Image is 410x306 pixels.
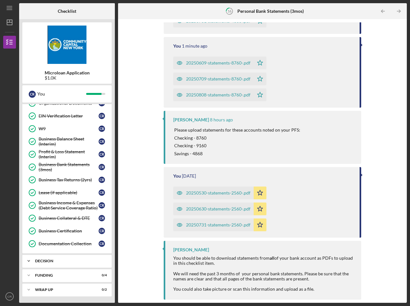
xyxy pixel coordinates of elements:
[26,237,108,250] a: Documentation CollectionCR
[270,255,274,261] strong: all
[174,150,300,157] p: Savings - 4868
[26,186,108,199] a: Lease (if applicable)CR
[26,225,108,237] a: Business CertificationCR
[29,91,36,98] div: C R
[237,9,304,14] b: Personal Bank Statements (3mos)
[186,222,250,227] div: 20250731-statements-2560-.pdf
[186,190,250,195] div: 20250530-statements-2560-.pdf
[26,212,108,225] a: Business Collateral & DTECR
[7,295,12,298] text: CR
[95,288,107,292] div: 0 / 2
[26,148,108,161] a: Profit & Loss Statement (Interim)CR
[173,43,181,49] div: You
[173,256,355,292] div: You should be able to download statements from of your bank account as PDFs to upload in this che...
[173,218,266,231] button: 20250731-statements-2560-.pdf
[99,113,105,119] div: C R
[99,151,105,157] div: C R
[39,177,99,182] div: Business Tax Returns (2yrs)
[39,200,99,210] div: Business Income & Expenses (Debt Service Coverage Ratio)
[99,164,105,170] div: C R
[39,241,99,246] div: Documentation Collection
[39,190,99,195] div: Lease (if applicable)
[99,228,105,234] div: C R
[3,290,16,303] button: CR
[35,288,91,292] div: Wrap up
[22,26,112,64] img: Product logo
[182,173,196,179] time: 2025-08-12 16:55
[26,110,108,122] a: EIN Verification LetterCR
[99,241,105,247] div: C R
[26,122,108,135] a: W9CR
[26,135,108,148] a: Business Balance Sheet (Interim)CR
[26,173,108,186] a: Business Tax Returns (2yrs)CR
[39,149,99,159] div: Profit & Loss Statement (Interim)
[39,113,99,119] div: EIN Verification Letter
[210,117,233,122] time: 2025-08-16 13:07
[186,76,250,81] div: 20250709-statements-8760-.pdf
[45,75,90,80] div: $1.0K
[37,88,86,99] div: You
[99,189,105,196] div: C R
[35,273,91,277] div: Funding
[182,43,207,49] time: 2025-08-16 21:02
[35,259,104,263] div: Decision
[186,60,250,65] div: 20250609-statements-8760-.pdf
[39,216,99,221] div: Business Collateral & DTE
[173,88,266,101] button: 20250808-statements-8760-.pdf
[39,228,99,233] div: Business Certification
[173,117,209,122] div: [PERSON_NAME]
[174,142,300,149] p: Checking - 9160
[58,9,76,14] b: Checklist
[186,206,250,211] div: 20250630-statements-2560-.pdf
[95,273,107,277] div: 0 / 4
[99,215,105,221] div: C R
[99,138,105,145] div: C R
[173,203,266,215] button: 20250630-statements-2560-.pdf
[174,126,300,134] p: Please upload statements for these accounts noted on your PFS:
[39,126,99,131] div: W9
[99,126,105,132] div: C R
[173,73,266,85] button: 20250709-statements-8760-.pdf
[173,247,209,252] div: [PERSON_NAME]
[26,199,108,212] a: Business Income & Expenses (Debt Service Coverage Ratio)CR
[186,92,250,97] div: 20250808-statements-8760-.pdf
[227,9,231,13] tspan: 16
[45,70,90,75] b: Microloan Application
[26,161,108,173] a: Business Bank Statements (3mos)CR
[99,202,105,209] div: C R
[173,173,181,179] div: You
[173,187,266,199] button: 20250530-statements-2560-.pdf
[99,177,105,183] div: C R
[174,134,300,142] p: Checking - 8760
[173,57,266,69] button: 20250609-statements-8760-.pdf
[39,162,99,172] div: Business Bank Statements (3mos)
[39,136,99,147] div: Business Balance Sheet (Interim)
